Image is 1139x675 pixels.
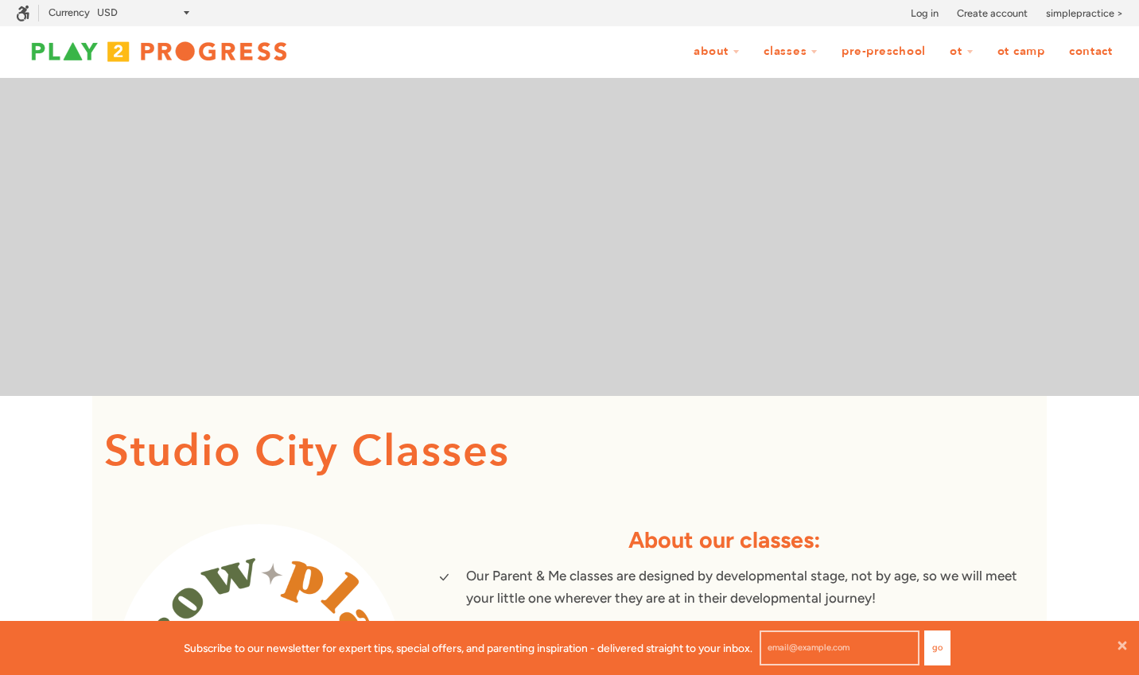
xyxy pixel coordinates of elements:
[1046,6,1123,21] a: simplepractice >
[16,36,302,68] img: Play2Progress logo
[831,37,936,67] a: Pre-Preschool
[104,420,1035,484] h1: Studio City Classes
[753,37,828,67] a: Classes
[628,526,821,553] strong: About our classes:
[957,6,1028,21] a: Create account
[49,6,90,18] label: Currency
[466,565,1023,608] p: Our Parent & Me classes are designed by developmental stage, not by age, so we will meet your lit...
[939,37,984,67] a: OT
[760,630,919,665] input: email@example.com
[1059,37,1123,67] a: Contact
[987,37,1055,67] a: OT Camp
[184,639,752,657] p: Subscribe to our newsletter for expert tips, special offers, and parenting inspiration - delivere...
[911,6,939,21] a: Log in
[924,630,950,665] button: Go
[683,37,750,67] a: About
